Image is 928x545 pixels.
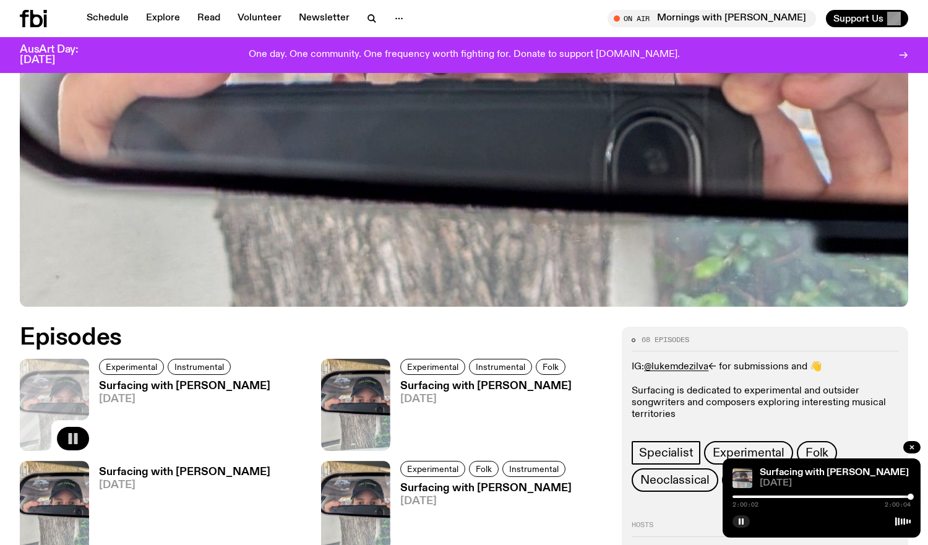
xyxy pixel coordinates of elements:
[99,467,270,478] h3: Surfacing with [PERSON_NAME]
[713,446,784,460] span: Experimental
[99,394,270,405] span: [DATE]
[797,441,837,465] a: Folk
[89,381,270,451] a: Surfacing with [PERSON_NAME][DATE]
[79,10,136,27] a: Schedule
[400,381,572,392] h3: Surfacing with [PERSON_NAME]
[291,10,357,27] a: Newsletter
[632,361,898,421] p: IG: <- for submissions and 👋 Surfacing is dedicated to experimental and outsider songwriters and ...
[99,480,270,491] span: [DATE]
[733,502,758,508] span: 2:00:02
[536,359,565,375] a: Folk
[608,10,816,27] button: On AirMornings with [PERSON_NAME]
[632,521,898,536] h2: Hosts
[400,461,465,477] a: Experimental
[407,362,458,371] span: Experimental
[139,10,187,27] a: Explore
[704,441,793,465] a: Experimental
[722,468,771,492] a: Noise
[400,496,572,507] span: [DATE]
[230,10,289,27] a: Volunteer
[642,337,689,343] span: 68 episodes
[400,394,572,405] span: [DATE]
[20,45,99,66] h3: AusArt Day: [DATE]
[168,359,231,375] a: Instrumental
[190,10,228,27] a: Read
[502,461,565,477] a: Instrumental
[407,465,458,474] span: Experimental
[760,468,909,478] a: Surfacing with [PERSON_NAME]
[106,362,157,371] span: Experimental
[509,465,559,474] span: Instrumental
[639,446,693,460] span: Specialist
[632,468,718,492] a: Neoclassical
[99,359,164,375] a: Experimental
[99,381,270,392] h3: Surfacing with [PERSON_NAME]
[249,49,680,61] p: One day. One community. One frequency worth fighting for. Donate to support [DOMAIN_NAME].
[469,359,532,375] a: Instrumental
[174,362,224,371] span: Instrumental
[400,359,465,375] a: Experimental
[760,479,911,488] span: [DATE]
[640,473,710,487] span: Neoclassical
[543,362,559,371] span: Folk
[400,483,572,494] h3: Surfacing with [PERSON_NAME]
[476,362,525,371] span: Instrumental
[20,327,607,349] h2: Episodes
[644,362,708,372] a: @lukemdezilva
[826,10,908,27] button: Support Us
[833,13,883,24] span: Support Us
[476,465,492,474] span: Folk
[390,381,572,451] a: Surfacing with [PERSON_NAME][DATE]
[885,502,911,508] span: 2:00:04
[632,441,700,465] a: Specialist
[469,461,499,477] a: Folk
[806,446,828,460] span: Folk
